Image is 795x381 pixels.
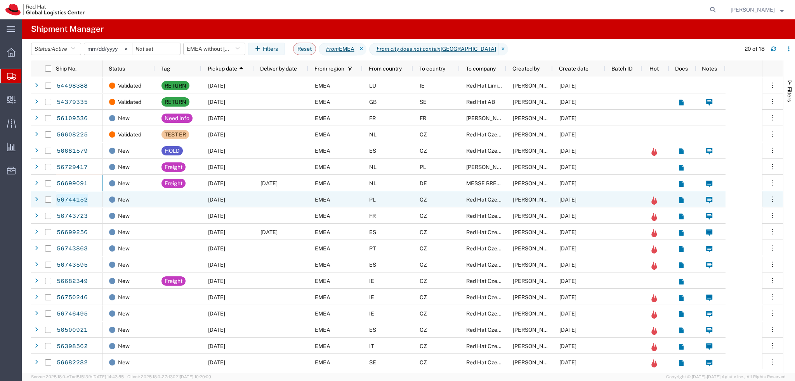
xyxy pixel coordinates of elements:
[420,294,427,300] span: CZ
[293,43,316,55] button: Reset
[559,262,576,268] span: 09/08/2025
[315,213,330,219] span: EMEA
[649,66,659,72] span: Hot
[513,278,557,284] span: Dawn Gould
[208,245,225,252] span: 09/11/2025
[180,374,211,379] span: [DATE] 10:20:09
[369,99,377,105] span: GB
[466,180,539,186] span: MESSE BREMEN M3B GmbH
[56,194,88,206] a: 56744152
[559,148,576,154] span: 09/01/2025
[208,164,225,170] span: 09/05/2025
[315,115,330,121] span: EMEA
[260,66,297,72] span: Deliver by date
[513,164,557,170] span: Sona Mala
[132,43,180,55] input: Not set
[420,278,427,284] span: CZ
[559,229,576,235] span: 09/03/2025
[208,180,225,186] span: 09/09/2025
[420,262,427,268] span: CZ
[118,354,130,371] span: New
[420,327,427,333] span: CZ
[208,294,225,300] span: 09/14/2025
[420,229,427,235] span: CZ
[208,310,225,317] span: 09/15/2025
[165,114,189,123] div: Need Info
[420,359,427,365] span: CZ
[208,99,225,105] span: 03/31/2025
[559,66,588,72] span: Create date
[315,180,330,186] span: EMEA
[208,278,225,284] span: 09/11/2025
[56,243,88,255] a: 56743863
[731,5,775,14] span: Filip Moravec
[165,146,180,155] div: HOLD
[466,327,516,333] span: Red Hat Czech s.r.o.
[466,229,516,235] span: Red Hat Czech s.r.o.
[369,359,376,365] span: SE
[208,197,225,203] span: 09/10/2025
[165,179,182,188] div: Freight
[118,338,130,354] span: New
[466,99,495,105] span: Red Hat AB
[56,66,76,72] span: Ship No.
[161,66,170,72] span: Tag
[559,327,576,333] span: 08/14/2025
[56,259,88,271] a: 56743595
[369,43,499,55] span: From city does not contain Brno
[513,310,557,317] span: Alexandra Molnar
[466,197,516,203] span: Red Hat Czech s.r.o.
[559,83,576,89] span: 01/28/2025
[208,83,225,89] span: 03/31/2025
[466,115,510,121] span: Riadh Hamdi
[165,81,186,90] div: RETURN
[369,327,376,333] span: ES
[369,131,377,138] span: NL
[5,4,85,16] img: logo
[420,148,427,154] span: CZ
[420,164,426,170] span: PL
[118,240,130,257] span: New
[559,131,576,138] span: 08/26/2025
[165,130,186,139] div: TEST ER
[315,164,330,170] span: EMEA
[466,278,516,284] span: Red Hat Czech s.r.o.
[559,164,576,170] span: 09/05/2025
[56,357,88,369] a: 56682282
[260,229,278,235] span: 09/15/2025
[559,115,576,121] span: 07/07/2025
[369,310,374,317] span: IE
[559,197,576,203] span: 09/08/2025
[420,213,427,219] span: CZ
[369,229,376,235] span: ES
[260,180,278,186] span: 09/13/2025
[118,305,130,322] span: New
[208,131,225,138] span: 08/27/2025
[56,210,88,222] a: 56743723
[559,343,576,349] span: 08/05/2025
[513,99,557,105] span: Sona Mala
[315,99,330,105] span: EMEA
[466,66,496,72] span: To company
[559,245,576,252] span: 09/08/2025
[315,294,330,300] span: EMEA
[118,143,130,159] span: New
[315,327,330,333] span: EMEA
[326,45,339,53] i: From
[315,359,330,365] span: EMEA
[315,278,330,284] span: EMEA
[118,94,141,110] span: Validated
[377,45,441,53] i: From city does not contain
[559,359,576,365] span: 09/02/2025
[208,115,225,121] span: 07/07/2025
[315,83,330,89] span: EMEA
[56,324,88,336] a: 56500921
[118,175,130,191] span: New
[419,66,445,72] span: To country
[369,294,374,300] span: IE
[369,148,376,154] span: ES
[730,5,784,14] button: [PERSON_NAME]
[420,310,427,317] span: CZ
[118,289,130,305] span: New
[52,46,67,52] span: Active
